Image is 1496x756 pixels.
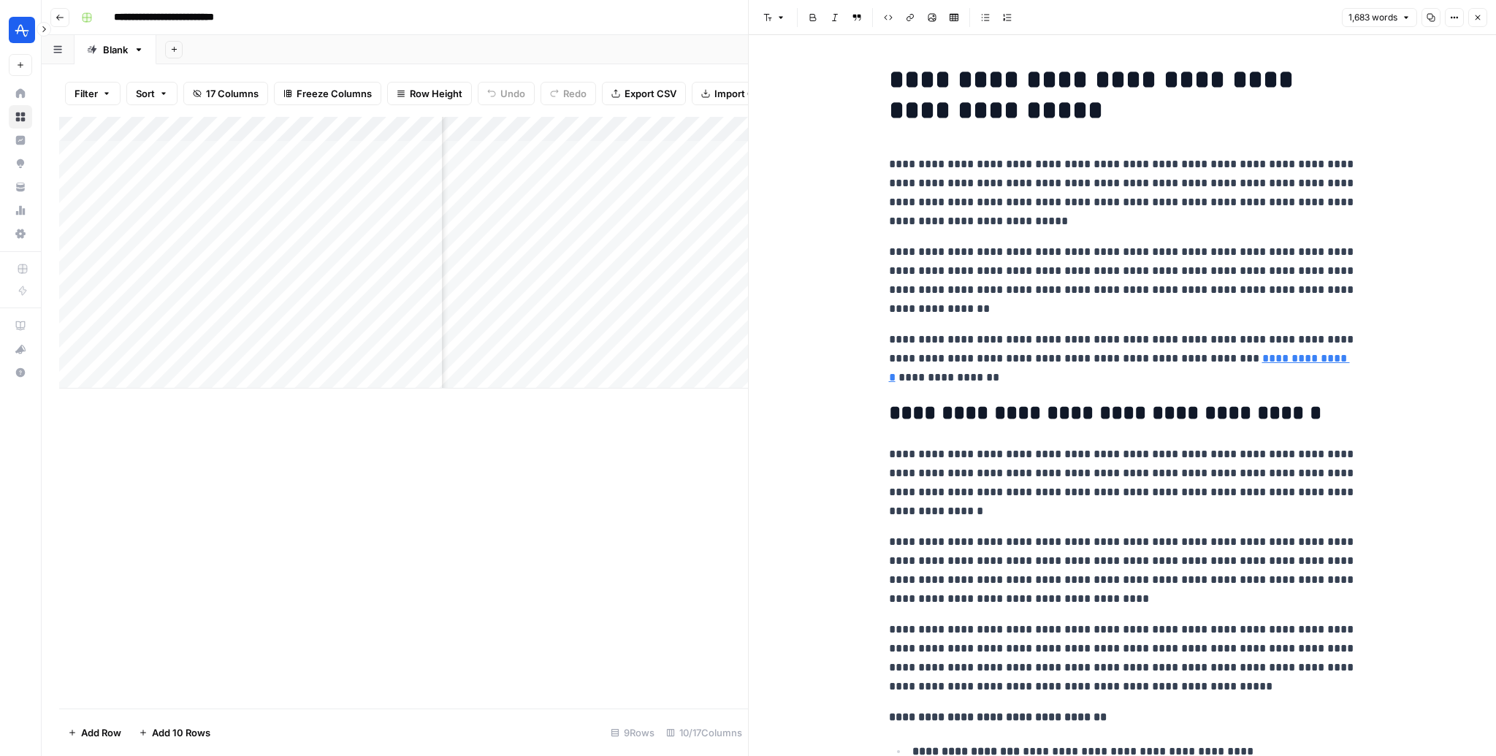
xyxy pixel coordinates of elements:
[714,86,767,101] span: Import CSV
[9,82,32,105] a: Home
[563,86,587,101] span: Redo
[541,82,596,105] button: Redo
[605,721,660,744] div: 9 Rows
[9,337,32,361] button: What's new?
[59,721,130,744] button: Add Row
[9,222,32,245] a: Settings
[9,129,32,152] a: Insights
[75,86,98,101] span: Filter
[297,86,372,101] span: Freeze Columns
[206,86,259,101] span: 17 Columns
[500,86,525,101] span: Undo
[136,86,155,101] span: Sort
[9,199,32,222] a: Usage
[387,82,472,105] button: Row Height
[1348,11,1397,24] span: 1,683 words
[103,42,128,57] div: Blank
[81,725,121,740] span: Add Row
[9,152,32,175] a: Opportunities
[9,17,35,43] img: Amplitude Logo
[75,35,156,64] a: Blank
[126,82,178,105] button: Sort
[9,361,32,384] button: Help + Support
[660,721,748,744] div: 10/17 Columns
[9,175,32,199] a: Your Data
[9,12,32,48] button: Workspace: Amplitude
[9,105,32,129] a: Browse
[1342,8,1417,27] button: 1,683 words
[692,82,776,105] button: Import CSV
[410,86,462,101] span: Row Height
[9,338,31,360] div: What's new?
[152,725,210,740] span: Add 10 Rows
[183,82,268,105] button: 17 Columns
[602,82,686,105] button: Export CSV
[9,314,32,337] a: AirOps Academy
[65,82,121,105] button: Filter
[478,82,535,105] button: Undo
[274,82,381,105] button: Freeze Columns
[625,86,676,101] span: Export CSV
[130,721,219,744] button: Add 10 Rows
